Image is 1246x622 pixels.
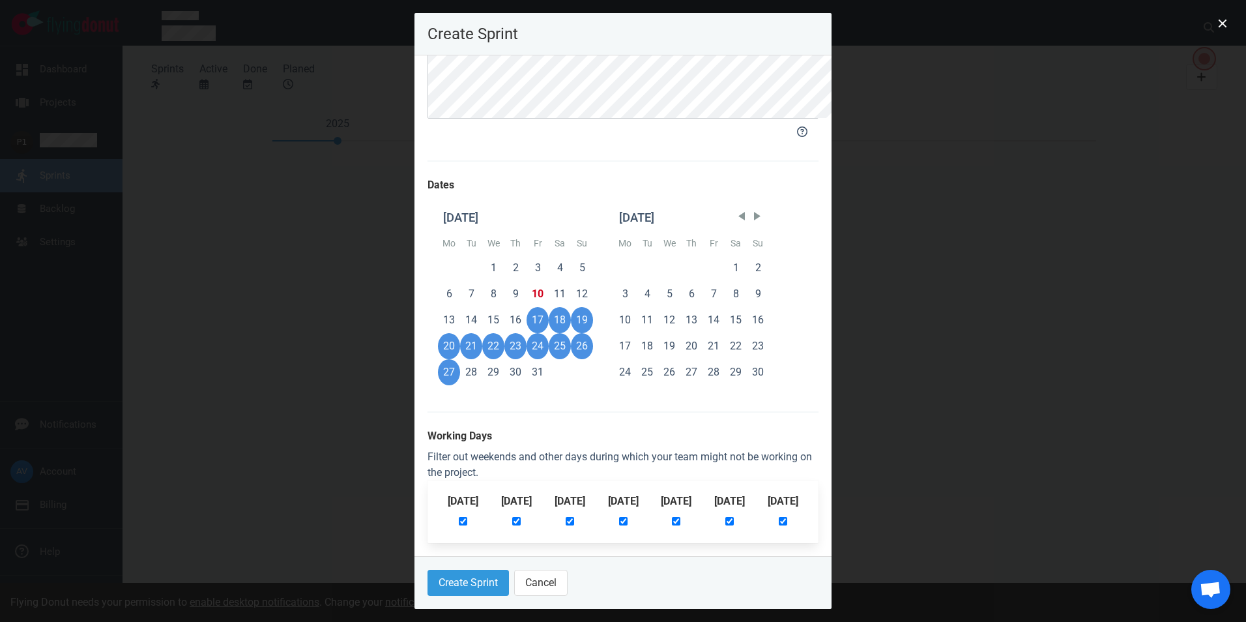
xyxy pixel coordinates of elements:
abbr: Tuesday [467,238,476,248]
p: Create Sprint [427,26,819,42]
div: Mon Oct 13 2025 [438,307,460,333]
div: Tue Nov 18 2025 [636,333,658,359]
div: Wed Nov 26 2025 [658,359,680,385]
div: Tue Nov 25 2025 [636,359,658,385]
div: Mon Oct 06 2025 [438,281,460,307]
div: Wed Nov 12 2025 [658,307,680,333]
abbr: Tuesday [643,238,652,248]
div: Thu Nov 27 2025 [680,359,703,385]
label: [DATE] [661,494,691,509]
div: [DATE] [619,209,764,227]
div: Sat Nov 15 2025 [725,307,747,333]
div: Fri Oct 10 2025 [527,281,549,307]
div: Sun Oct 12 2025 [571,281,593,307]
div: Sun Nov 16 2025 [747,307,769,333]
div: Thu Oct 09 2025 [504,281,527,307]
div: Thu Oct 30 2025 [504,359,527,385]
div: Sat Nov 08 2025 [725,281,747,307]
div: Wed Oct 01 2025 [482,255,504,281]
div: Sat Nov 01 2025 [725,255,747,281]
div: Tue Nov 11 2025 [636,307,658,333]
abbr: Saturday [555,238,565,248]
div: Wed Oct 22 2025 [482,333,504,359]
label: [DATE] [555,494,585,509]
abbr: Friday [534,238,542,248]
div: Wed Oct 29 2025 [482,359,504,385]
div: Fri Oct 24 2025 [527,333,549,359]
div: Filter out weekends and other days during which your team might not be working on the project. [427,449,819,481]
div: Wed Nov 19 2025 [658,333,680,359]
div: Mon Nov 24 2025 [614,359,636,385]
div: Wed Oct 08 2025 [482,281,504,307]
div: Sat Oct 11 2025 [549,281,571,307]
div: Thu Nov 13 2025 [680,307,703,333]
div: Tue Oct 21 2025 [460,333,482,359]
div: Mon Nov 17 2025 [614,333,636,359]
div: Sat Oct 25 2025 [549,333,571,359]
button: Cancel [514,570,568,596]
div: Wed Oct 15 2025 [482,307,504,333]
abbr: Thursday [510,238,521,248]
label: [DATE] [501,494,532,509]
div: Fri Oct 17 2025 [527,307,549,333]
div: Sun Oct 26 2025 [571,333,593,359]
div: Sun Oct 05 2025 [571,255,593,281]
abbr: Monday [618,238,631,248]
button: close [1212,13,1233,34]
div: Mon Nov 10 2025 [614,307,636,333]
div: Chat abierto [1191,570,1230,609]
div: Thu Oct 23 2025 [504,333,527,359]
label: [DATE] [448,494,478,509]
div: Tue Oct 28 2025 [460,359,482,385]
div: Wed Nov 05 2025 [658,281,680,307]
div: Mon Oct 27 2025 [438,359,460,385]
div: Sun Nov 02 2025 [747,255,769,281]
abbr: Wednesday [487,238,500,248]
div: Thu Nov 06 2025 [680,281,703,307]
div: Sat Nov 29 2025 [725,359,747,385]
label: Working Days [427,428,819,444]
label: [DATE] [714,494,745,509]
div: Thu Oct 16 2025 [504,307,527,333]
label: [DATE] [608,494,639,509]
div: Sun Oct 19 2025 [571,307,593,333]
abbr: Thursday [686,238,697,248]
abbr: Saturday [731,238,741,248]
abbr: Friday [710,238,718,248]
abbr: Sunday [577,238,587,248]
div: Sat Oct 04 2025 [549,255,571,281]
div: Thu Nov 20 2025 [680,333,703,359]
div: Sun Nov 30 2025 [747,359,769,385]
label: Dates [427,177,819,193]
div: Mon Nov 03 2025 [614,281,636,307]
div: Sat Oct 18 2025 [549,307,571,333]
div: Fri Nov 07 2025 [703,281,725,307]
abbr: Monday [442,238,456,248]
button: Create Sprint [427,570,509,596]
div: Tue Nov 04 2025 [636,281,658,307]
div: Thu Oct 02 2025 [504,255,527,281]
div: Fri Oct 31 2025 [527,359,549,385]
label: [DATE] [768,494,798,509]
div: Sun Nov 23 2025 [747,333,769,359]
div: Fri Oct 03 2025 [527,255,549,281]
div: Fri Nov 21 2025 [703,333,725,359]
abbr: Wednesday [663,238,676,248]
div: Fri Nov 28 2025 [703,359,725,385]
abbr: Sunday [753,238,763,248]
div: Tue Oct 07 2025 [460,281,482,307]
div: Mon Oct 20 2025 [438,333,460,359]
div: Sun Nov 09 2025 [747,281,769,307]
div: [DATE] [443,209,588,227]
div: Fri Nov 14 2025 [703,307,725,333]
span: Next Month [751,210,764,223]
div: Sat Nov 22 2025 [725,333,747,359]
div: Tue Oct 14 2025 [460,307,482,333]
span: Previous Month [735,210,748,223]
